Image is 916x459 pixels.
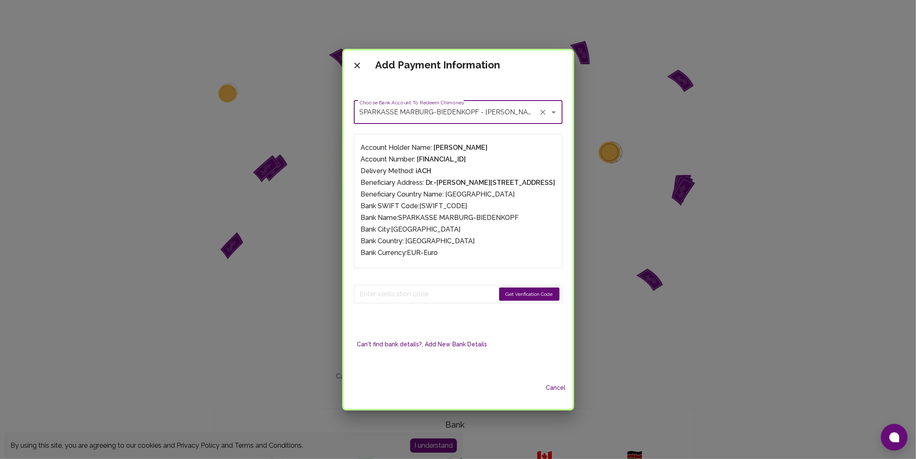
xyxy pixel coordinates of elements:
[361,178,555,188] p: Beneficiary Address:
[361,143,555,153] p: Account Holder Name:
[361,154,555,164] p: Account Number:
[499,288,560,301] button: Get Verification Code
[548,106,560,118] button: Open
[361,166,555,176] p: Delivery Method:
[360,288,495,301] input: Enter verification code
[376,58,500,72] h5: Add Payment Information
[361,213,555,223] p: Bank Name: SPARKASSE MARBURG-BIEDENKOPF
[881,424,908,451] button: Open chat window
[361,224,555,235] p: Bank City: [GEOGRAPHIC_DATA]
[354,337,491,352] button: Can't find bank details?, Add New Bank Details
[361,236,555,246] p: Bank Country: [GEOGRAPHIC_DATA]
[426,179,555,187] span: Dr.-[PERSON_NAME][STREET_ADDRESS]
[417,155,466,163] span: [FINANCIAL_ID]
[361,201,555,211] p: Bank SWIFT Code: [SWIFT_CODE]
[360,99,464,106] label: Choose Bank Account To Redeem Chimoney
[543,380,569,396] button: Cancel
[349,57,366,74] button: close
[361,189,555,199] p: Beneficiary Country Name: [GEOGRAPHIC_DATA]
[434,144,488,151] span: [PERSON_NAME]
[537,106,549,118] button: Clear
[416,167,432,175] span: iACH
[361,248,555,258] p: Bank Currency: EUR-Euro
